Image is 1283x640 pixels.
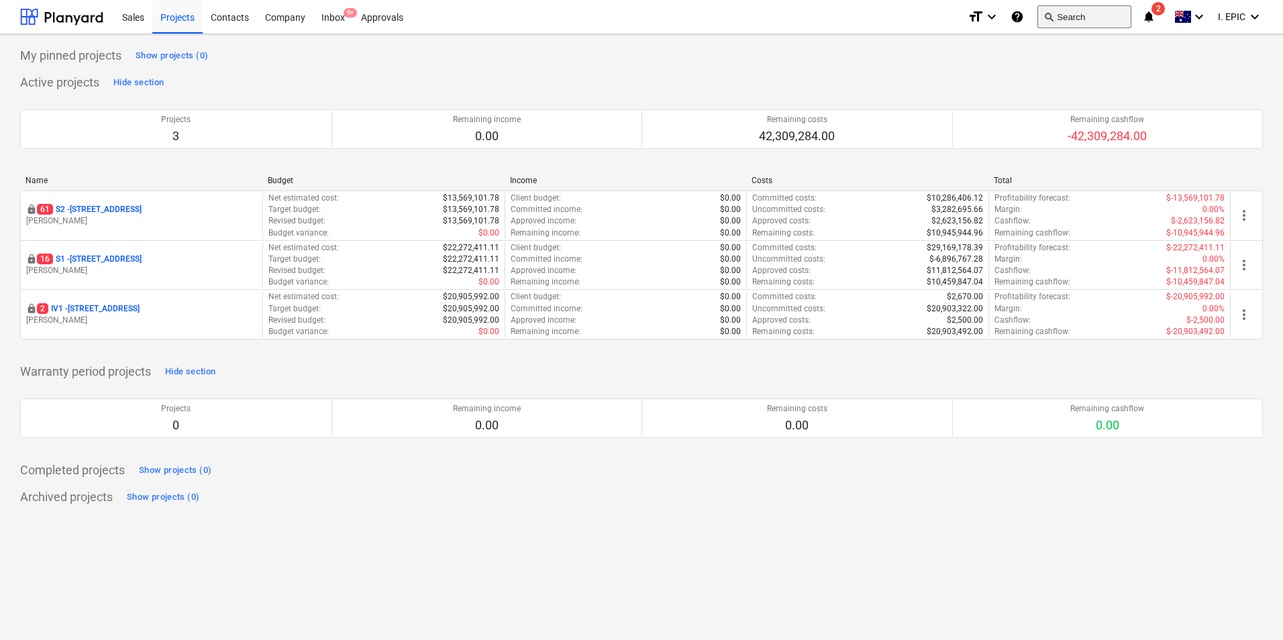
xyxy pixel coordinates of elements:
span: 2 [1151,2,1165,15]
p: $10,459,847.04 [927,276,983,288]
div: 2IV1 -[STREET_ADDRESS][PERSON_NAME] [26,303,257,326]
button: Show projects (0) [136,460,215,481]
i: keyboard_arrow_down [984,9,1000,25]
p: $22,272,411.11 [443,265,499,276]
p: $0.00 [720,265,741,276]
p: Approved income : [511,215,576,227]
div: This project is confidential [26,204,37,215]
p: Remaining costs [767,403,827,415]
p: Committed costs : [752,242,817,254]
span: locked [26,303,37,314]
button: Hide section [110,72,167,93]
p: S1 - [STREET_ADDRESS] [37,254,142,265]
p: Approved costs : [752,265,811,276]
p: Profitability forecast : [994,193,1070,204]
p: [PERSON_NAME] [26,265,257,276]
button: Show projects (0) [132,45,211,66]
div: 16S1 -[STREET_ADDRESS][PERSON_NAME] [26,254,257,276]
p: 0.00 [767,417,827,433]
p: $-13,569,101.78 [1166,193,1225,204]
p: Remaining costs [759,114,835,125]
p: Remaining cashflow : [994,276,1070,288]
button: Search [1037,5,1131,28]
p: S2 - [STREET_ADDRESS] [37,204,142,215]
p: $0.00 [720,193,741,204]
div: Show projects (0) [139,463,211,478]
p: Budget variance : [268,276,329,288]
p: Projects [161,403,191,415]
p: $0.00 [720,204,741,215]
p: 0.00% [1202,204,1225,215]
p: $0.00 [720,291,741,303]
p: $-2,623,156.82 [1171,215,1225,227]
p: Target budget : [268,303,321,315]
p: My pinned projects [20,48,121,64]
p: $11,812,564.07 [927,265,983,276]
p: -42,309,284.00 [1068,128,1147,144]
span: locked [26,204,37,215]
p: Remaining income : [511,227,580,239]
p: Uncommitted costs : [752,303,825,315]
p: Committed costs : [752,193,817,204]
i: keyboard_arrow_down [1247,9,1263,25]
div: Chat Widget [1216,576,1283,640]
p: Net estimated cost : [268,291,339,303]
p: Uncommitted costs : [752,204,825,215]
p: $10,945,944.96 [927,227,983,239]
p: $-20,905,992.00 [1166,291,1225,303]
p: Margin : [994,254,1022,265]
p: Margin : [994,204,1022,215]
p: 42,309,284.00 [759,128,835,144]
p: $10,286,406.12 [927,193,983,204]
span: 61 [37,204,53,215]
p: $29,169,178.39 [927,242,983,254]
span: 2 [37,303,48,314]
p: [PERSON_NAME] [26,315,257,326]
p: Warranty period projects [20,364,151,380]
i: format_size [968,9,984,25]
p: Cashflow : [994,315,1031,326]
p: 0.00% [1202,254,1225,265]
p: Remaining income [453,403,521,415]
p: Active projects [20,74,99,91]
button: Hide section [162,361,219,382]
p: Approved income : [511,265,576,276]
p: Budget variance : [268,227,329,239]
p: Target budget : [268,204,321,215]
p: $0.00 [720,303,741,315]
p: Cashflow : [994,265,1031,276]
p: $22,272,411.11 [443,242,499,254]
p: Remaining costs : [752,276,815,288]
p: Uncommitted costs : [752,254,825,265]
p: 0.00 [1070,417,1144,433]
p: $-11,812,564.07 [1166,265,1225,276]
p: [PERSON_NAME] [26,215,257,227]
p: $-20,903,492.00 [1166,326,1225,337]
span: 9+ [344,8,357,17]
p: $0.00 [478,326,499,337]
p: $0.00 [720,242,741,254]
div: Total [994,176,1225,185]
p: $3,282,695.66 [931,204,983,215]
p: $-22,272,411.11 [1166,242,1225,254]
i: notifications [1142,9,1156,25]
button: Show projects (0) [123,486,203,508]
span: locked [26,254,37,264]
p: Target budget : [268,254,321,265]
i: keyboard_arrow_down [1191,9,1207,25]
p: Approved income : [511,315,576,326]
p: $-6,896,767.28 [929,254,983,265]
p: $-10,945,944.96 [1166,227,1225,239]
p: $20,905,992.00 [443,303,499,315]
p: Revised budget : [268,315,325,326]
div: This project is confidential [26,303,37,315]
div: Hide section [165,364,215,380]
p: Margin : [994,303,1022,315]
p: Remaining cashflow [1068,114,1147,125]
p: $13,569,101.78 [443,193,499,204]
p: $0.00 [478,276,499,288]
p: 0.00% [1202,303,1225,315]
p: Archived projects [20,489,113,505]
p: Committed income : [511,254,582,265]
div: Costs [752,176,983,185]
